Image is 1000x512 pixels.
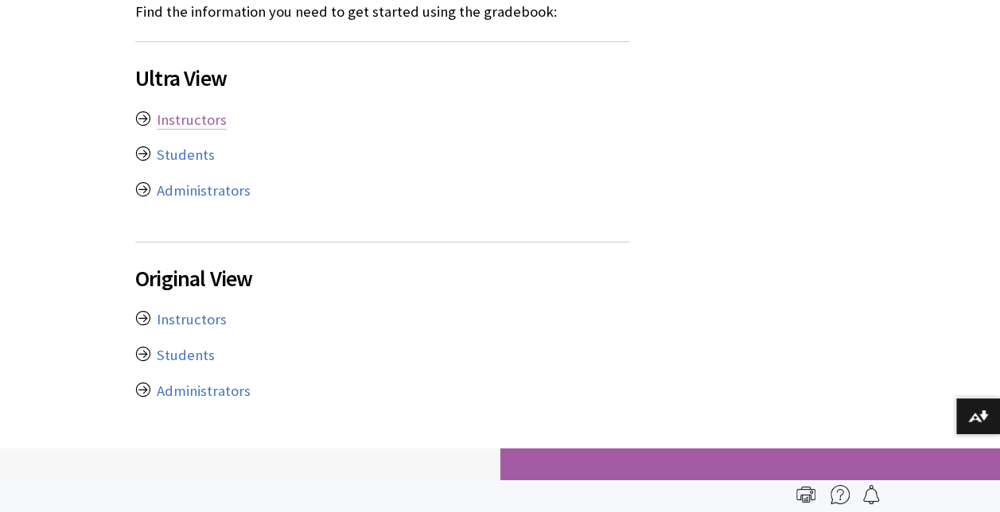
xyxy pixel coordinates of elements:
img: Follow this page [862,485,881,504]
span: Ultra View [135,61,629,95]
a: Administrators [157,181,251,200]
a: Instructors [157,310,227,329]
a: Students [157,346,215,365]
a: Students [157,145,215,165]
span: Original View [135,262,629,295]
p: Find the information you need to get started using the gradebook: [135,2,629,22]
a: Instructors [157,111,227,130]
img: More help [831,485,850,504]
img: Print [796,485,815,504]
a: Administrators [157,382,251,401]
